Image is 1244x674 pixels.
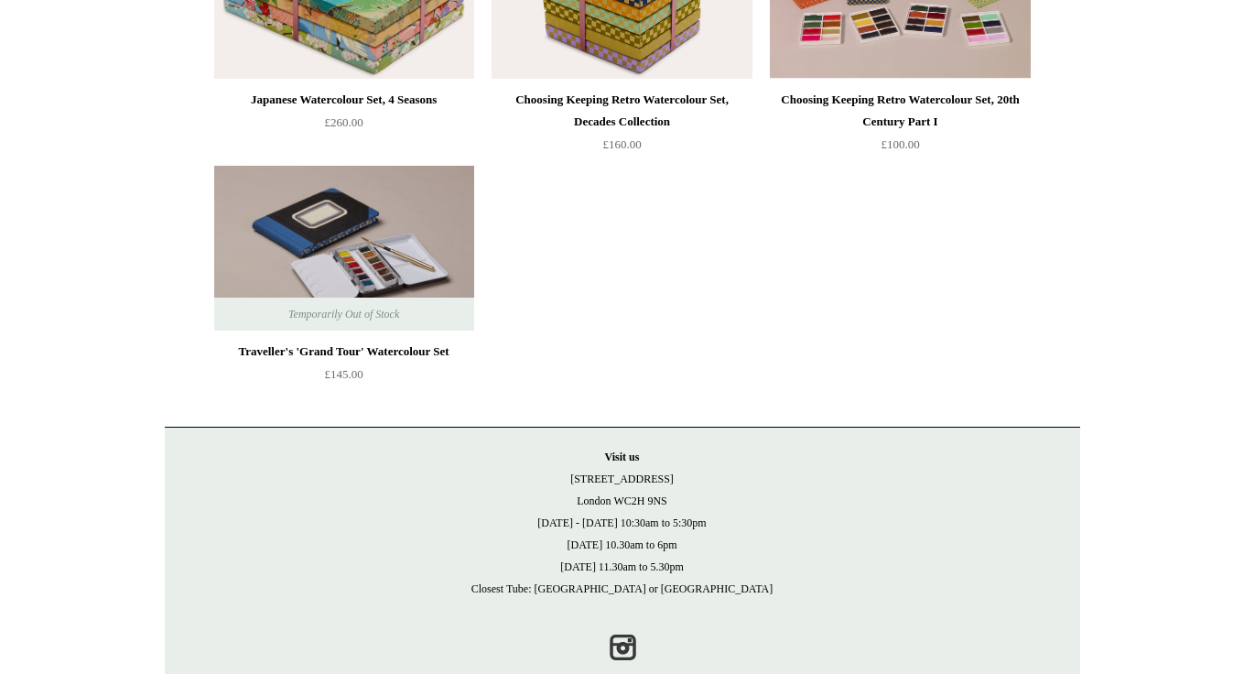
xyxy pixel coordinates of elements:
[492,89,752,164] a: Choosing Keeping Retro Watercolour Set, Decades Collection £160.00
[214,166,474,331] a: Traveller's 'Grand Tour' Watercolour Set Traveller's 'Grand Tour' Watercolour Set Temporarily Out...
[219,341,470,363] div: Traveller's 'Grand Tour' Watercolour Set
[214,89,474,164] a: Japanese Watercolour Set, 4 Seasons £260.00
[602,627,643,668] a: Instagram
[324,115,362,129] span: £260.00
[496,89,747,133] div: Choosing Keeping Retro Watercolour Set, Decades Collection
[214,166,474,331] img: Traveller's 'Grand Tour' Watercolour Set
[770,89,1030,164] a: Choosing Keeping Retro Watercolour Set, 20th Century Part I £100.00
[602,137,641,151] span: £160.00
[183,446,1062,600] p: [STREET_ADDRESS] London WC2H 9NS [DATE] - [DATE] 10:30am to 5:30pm [DATE] 10.30am to 6pm [DATE] 1...
[270,298,417,331] span: Temporarily Out of Stock
[219,89,470,111] div: Japanese Watercolour Set, 4 Seasons
[881,137,919,151] span: £100.00
[214,341,474,416] a: Traveller's 'Grand Tour' Watercolour Set £145.00
[324,367,362,381] span: £145.00
[774,89,1025,133] div: Choosing Keeping Retro Watercolour Set, 20th Century Part I
[605,451,640,463] strong: Visit us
